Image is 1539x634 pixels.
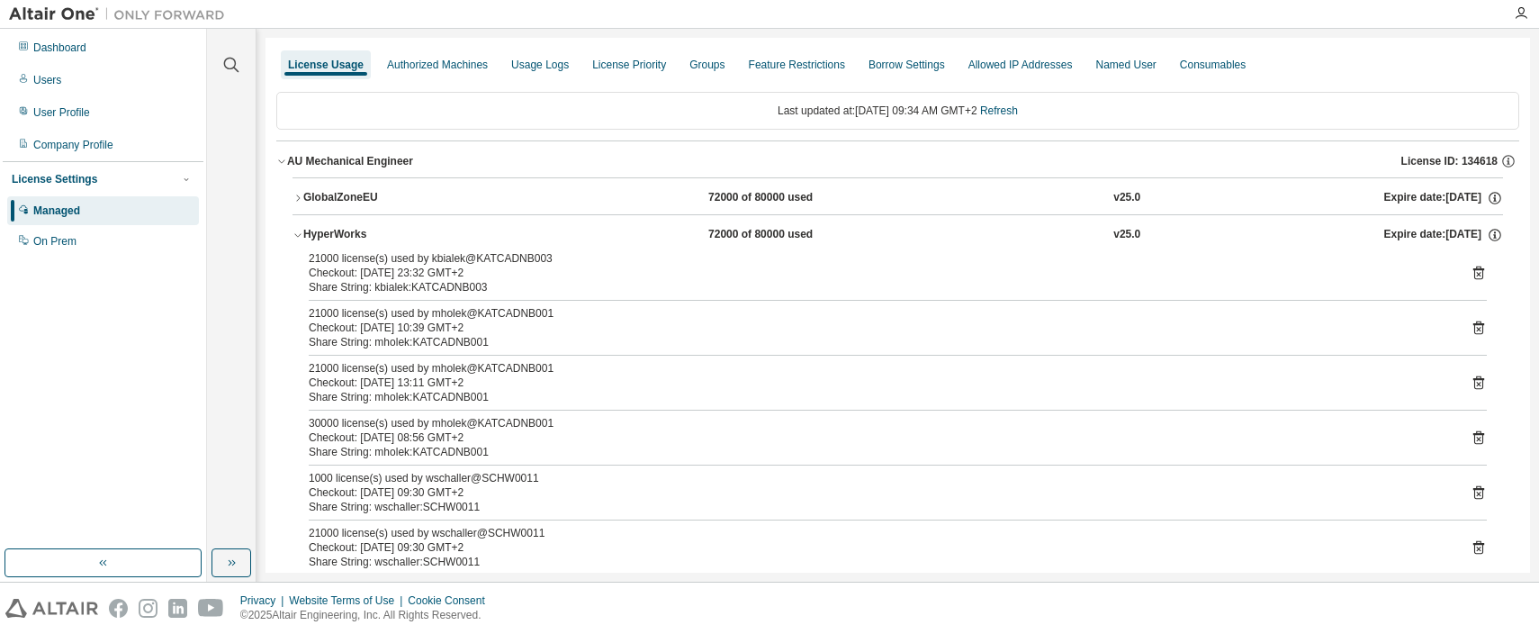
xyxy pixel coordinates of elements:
[1095,58,1156,72] div: Named User
[309,445,1444,459] div: Share String: mholek:KATCADNB001
[689,58,724,72] div: Groups
[708,227,870,243] div: 72000 of 80000 used
[1401,154,1498,168] span: License ID: 134618
[303,227,465,243] div: HyperWorks
[309,376,1444,390] div: Checkout: [DATE] 13:11 GMT+2
[1383,190,1502,206] div: Expire date: [DATE]
[9,5,234,23] img: Altair One
[868,58,945,72] div: Borrow Settings
[1383,227,1502,243] div: Expire date: [DATE]
[408,593,495,608] div: Cookie Consent
[1113,190,1140,206] div: v25.0
[276,92,1519,130] div: Last updated at: [DATE] 09:34 AM GMT+2
[708,190,870,206] div: 72000 of 80000 used
[303,190,465,206] div: GlobalZoneEU
[309,251,1444,266] div: 21000 license(s) used by kbialek@KATCADNB003
[749,58,845,72] div: Feature Restrictions
[309,555,1444,569] div: Share String: wschaller:SCHW0011
[511,58,569,72] div: Usage Logs
[139,599,157,618] img: instagram.svg
[292,178,1503,218] button: GlobalZoneEU72000 of 80000 usedv25.0Expire date:[DATE]
[309,266,1444,280] div: Checkout: [DATE] 23:32 GMT+2
[309,321,1444,335] div: Checkout: [DATE] 10:39 GMT+2
[168,599,187,618] img: linkedin.svg
[276,141,1519,181] button: AU Mechanical EngineerLicense ID: 134618
[240,608,496,623] p: © 2025 Altair Engineering, Inc. All Rights Reserved.
[980,104,1018,117] a: Refresh
[109,599,128,618] img: facebook.svg
[33,73,61,87] div: Users
[309,416,1444,430] div: 30000 license(s) used by mholek@KATCADNB001
[287,154,413,168] div: AU Mechanical Engineer
[33,234,76,249] div: On Prem
[289,593,408,608] div: Website Terms of Use
[309,430,1444,445] div: Checkout: [DATE] 08:56 GMT+2
[309,335,1444,349] div: Share String: mholek:KATCADNB001
[33,204,80,218] div: Managed
[288,58,364,72] div: License Usage
[12,172,97,186] div: License Settings
[1113,227,1140,243] div: v25.0
[33,138,113,152] div: Company Profile
[309,361,1444,376] div: 21000 license(s) used by mholek@KATCADNB001
[5,599,98,618] img: altair_logo.svg
[309,280,1444,294] div: Share String: kbialek:KATCADNB003
[309,526,1444,540] div: 21000 license(s) used by wschaller@SCHW0011
[292,215,1503,255] button: HyperWorks72000 of 80000 usedv25.0Expire date:[DATE]
[309,500,1444,514] div: Share String: wschaller:SCHW0011
[309,540,1444,555] div: Checkout: [DATE] 09:30 GMT+2
[968,58,1073,72] div: Allowed IP Addresses
[240,593,289,608] div: Privacy
[33,105,90,120] div: User Profile
[309,485,1444,500] div: Checkout: [DATE] 09:30 GMT+2
[309,390,1444,404] div: Share String: mholek:KATCADNB001
[198,599,224,618] img: youtube.svg
[309,471,1444,485] div: 1000 license(s) used by wschaller@SCHW0011
[592,58,666,72] div: License Priority
[387,58,488,72] div: Authorized Machines
[33,41,86,55] div: Dashboard
[1180,58,1246,72] div: Consumables
[309,306,1444,321] div: 21000 license(s) used by mholek@KATCADNB001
